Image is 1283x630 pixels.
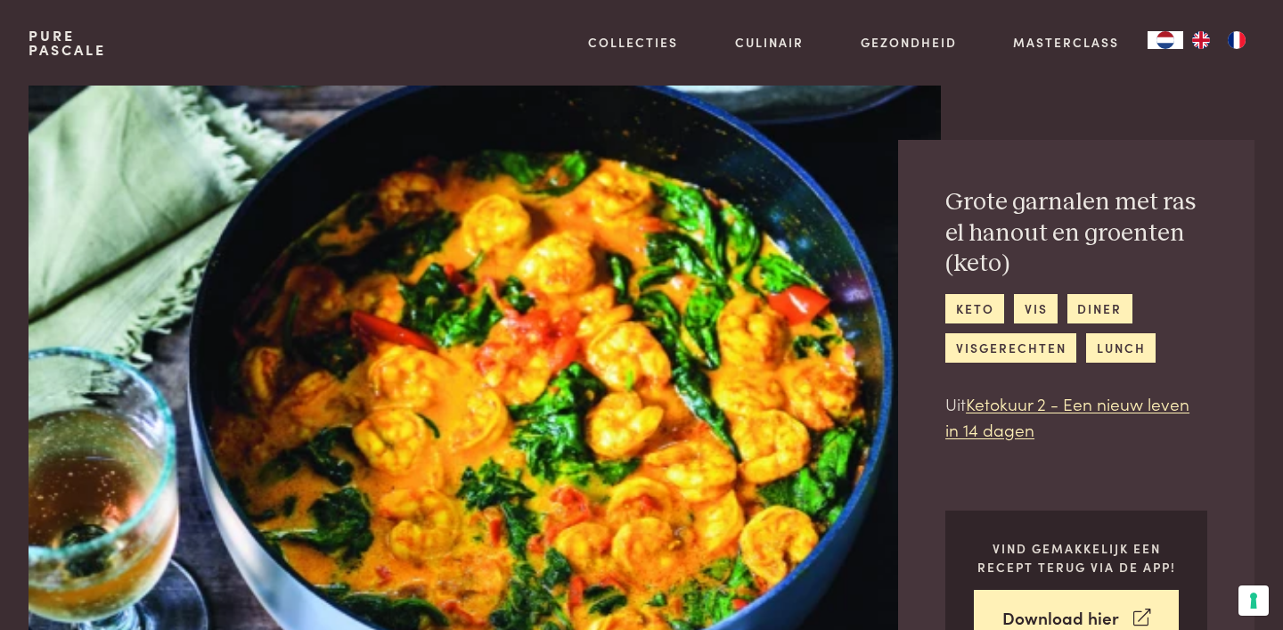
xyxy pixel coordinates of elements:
a: keto [945,294,1004,323]
div: Language [1148,31,1183,49]
a: Culinair [735,33,804,52]
a: Masterclass [1013,33,1119,52]
aside: Language selected: Nederlands [1148,31,1254,49]
a: lunch [1086,333,1156,363]
a: vis [1014,294,1058,323]
a: diner [1067,294,1132,323]
a: visgerechten [945,333,1076,363]
p: Vind gemakkelijk een recept terug via de app! [974,539,1179,576]
a: NL [1148,31,1183,49]
a: FR [1219,31,1254,49]
a: EN [1183,31,1219,49]
a: Gezondheid [861,33,957,52]
a: Collecties [588,33,678,52]
a: Ketokuur 2 - Een nieuw leven in 14 dagen [945,391,1189,441]
button: Uw voorkeuren voor toestemming voor trackingtechnologieën [1238,585,1269,616]
p: Uit [945,391,1207,442]
h2: Grote garnalen met ras el hanout en groenten (keto) [945,187,1207,280]
ul: Language list [1183,31,1254,49]
a: PurePascale [29,29,106,57]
